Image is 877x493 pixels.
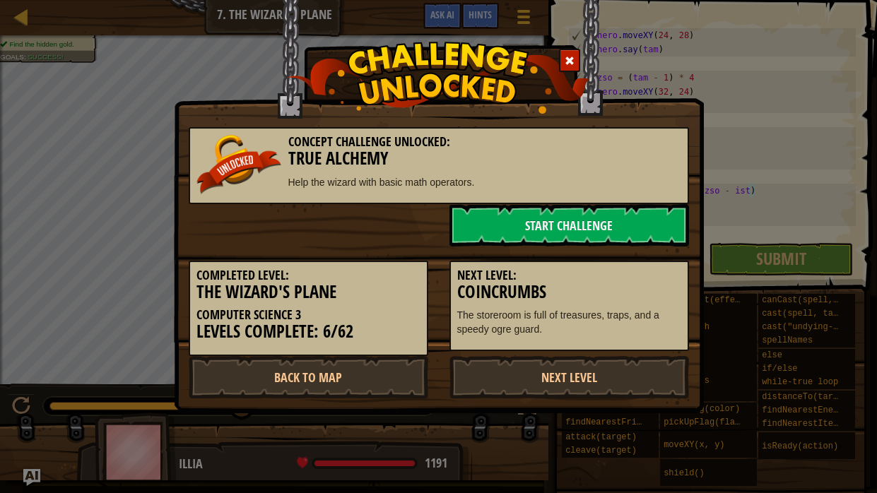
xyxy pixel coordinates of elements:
[449,356,689,398] a: Next Level
[287,42,590,114] img: challenge_unlocked.png
[457,308,681,336] p: The storeroom is full of treasures, traps, and a speedy ogre guard.
[288,133,450,150] span: Concept Challenge Unlocked:
[189,356,428,398] a: Back to Map
[196,175,681,189] p: Help the wizard with basic math operators.
[196,283,420,302] h3: The Wizard's Plane
[196,149,681,168] h3: True Alchemy
[457,283,681,302] h3: Coincrumbs
[449,204,689,246] a: Start Challenge
[196,268,420,283] h5: Completed Level:
[196,308,420,322] h5: Computer Science 3
[196,135,281,194] img: unlocked_banner.png
[457,268,681,283] h5: Next Level:
[196,322,420,341] h3: Levels Complete: 6/62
